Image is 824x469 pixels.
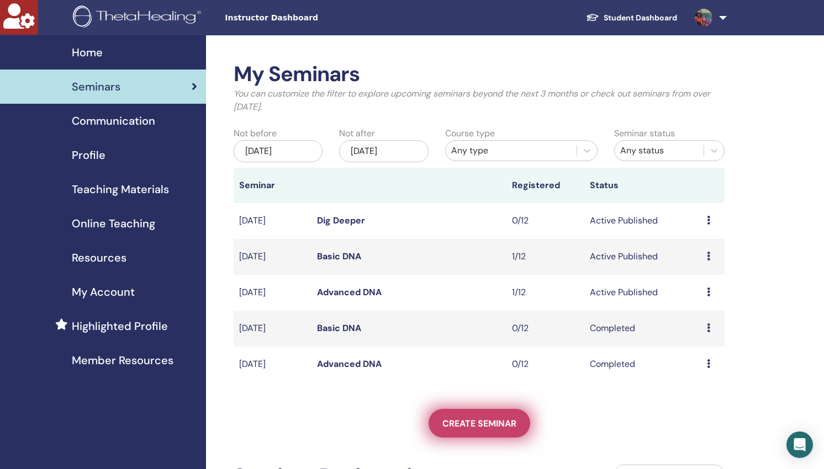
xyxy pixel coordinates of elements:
a: Dig Deeper [317,215,365,226]
a: Advanced DNA [317,358,382,370]
td: 1/12 [506,239,584,275]
td: [DATE] [234,239,311,275]
th: Seminar [234,168,311,203]
img: graduation-cap-white.svg [586,13,599,22]
span: Teaching Materials [72,181,169,198]
h2: My Seminars [234,62,725,87]
td: 0/12 [506,347,584,382]
p: You can customize the filter to explore upcoming seminars beyond the next 3 months or check out s... [234,87,725,114]
label: Seminar status [614,127,675,140]
label: Not after [339,127,375,140]
span: Instructor Dashboard [225,12,390,24]
span: Seminars [72,78,120,95]
div: [DATE] [234,140,323,162]
span: Communication [72,113,155,129]
td: 0/12 [506,311,584,347]
div: Any type [451,144,571,157]
a: Basic DNA [317,322,361,334]
span: Create seminar [442,418,516,429]
td: [DATE] [234,203,311,239]
img: logo.png [73,6,205,30]
td: [DATE] [234,275,311,311]
th: Status [584,168,701,203]
td: Active Published [584,239,701,275]
td: 0/12 [506,203,584,239]
td: [DATE] [234,311,311,347]
label: Not before [234,127,277,140]
span: Online Teaching [72,215,155,232]
td: [DATE] [234,347,311,382]
th: Registered [506,168,584,203]
img: default.jpg [695,9,712,26]
span: Profile [72,147,105,163]
td: Completed [584,311,701,347]
span: Highlighted Profile [72,318,168,334]
td: 1/12 [506,275,584,311]
span: Member Resources [72,352,173,369]
div: Open Intercom Messenger [786,431,813,458]
span: Home [72,44,103,61]
span: Resources [72,249,126,266]
td: Active Published [584,203,701,239]
span: My Account [72,284,135,300]
div: [DATE] [339,140,428,162]
td: Completed [584,347,701,382]
a: Create seminar [429,409,530,438]
label: Course type [445,127,495,140]
div: Any status [620,144,698,157]
a: Basic DNA [317,251,361,262]
td: Active Published [584,275,701,311]
a: Student Dashboard [577,8,686,28]
a: Advanced DNA [317,286,382,298]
